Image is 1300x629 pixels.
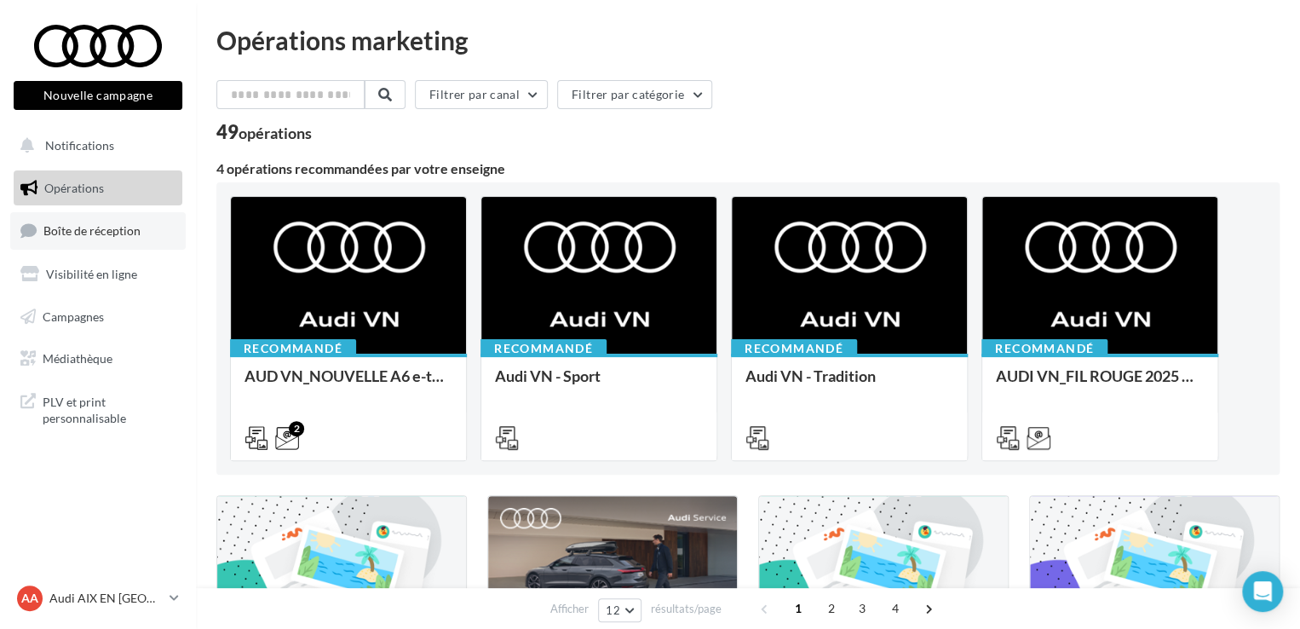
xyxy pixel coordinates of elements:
div: AUD VN_NOUVELLE A6 e-tron [244,367,452,401]
span: Opérations [44,181,104,195]
a: Boîte de réception [10,212,186,249]
div: Recommandé [731,339,857,358]
span: PLV et print personnalisable [43,390,175,427]
a: Campagnes [10,299,186,335]
span: Notifications [45,138,114,153]
span: AA [21,590,38,607]
button: Notifications [10,128,179,164]
div: 2 [289,421,304,436]
div: Recommandé [230,339,356,358]
button: 12 [598,598,641,622]
div: AUDI VN_FIL ROUGE 2025 - A1, Q2, Q3, Q5 et Q4 e-tron [996,367,1204,401]
a: Visibilité en ligne [10,257,186,292]
span: 2 [818,595,845,622]
div: Opérations marketing [216,27,1280,53]
a: AA Audi AIX EN [GEOGRAPHIC_DATA] [14,582,182,615]
div: 49 [216,123,312,141]
span: résultats/page [651,601,722,617]
button: Filtrer par catégorie [557,80,712,109]
span: Campagnes [43,309,104,323]
span: 4 [882,595,909,622]
a: Médiathèque [10,341,186,377]
div: Recommandé [480,339,607,358]
span: 1 [785,595,812,622]
div: Open Intercom Messenger [1242,571,1283,612]
div: Audi VN - Sport [495,367,703,401]
a: PLV et print personnalisable [10,384,186,434]
span: Médiathèque [43,351,112,366]
div: opérations [239,125,312,141]
div: Audi VN - Tradition [745,367,953,401]
span: 3 [848,595,876,622]
span: Boîte de réception [43,223,141,238]
span: Afficher [550,601,589,617]
button: Nouvelle campagne [14,81,182,110]
a: Opérations [10,170,186,206]
div: Recommandé [981,339,1107,358]
span: Visibilité en ligne [46,267,137,281]
div: 4 opérations recommandées par votre enseigne [216,162,1280,176]
span: 12 [606,603,620,617]
p: Audi AIX EN [GEOGRAPHIC_DATA] [49,590,163,607]
button: Filtrer par canal [415,80,548,109]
